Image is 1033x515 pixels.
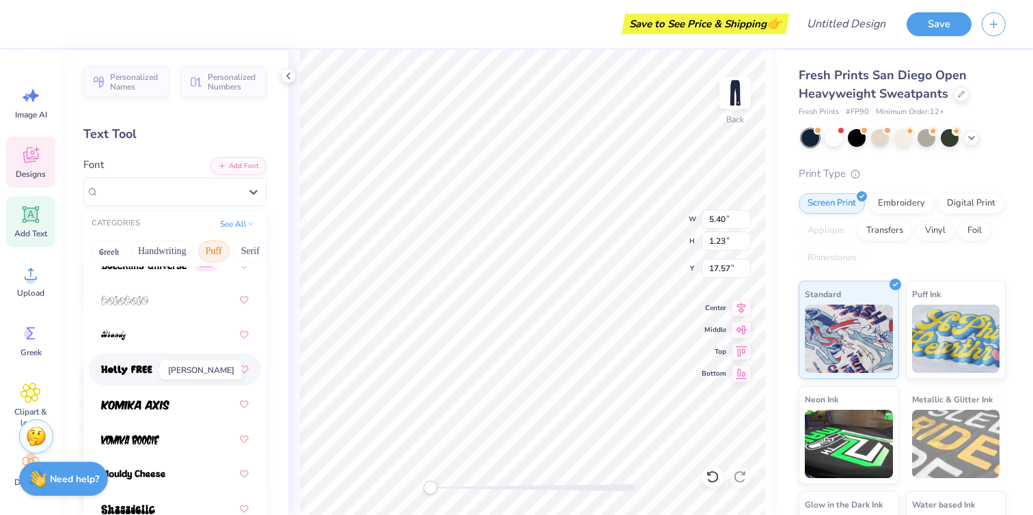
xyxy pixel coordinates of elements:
img: Back [721,79,749,107]
div: Accessibility label [424,481,437,495]
div: Back [726,113,744,126]
span: Metallic & Glitter Ink [912,392,993,406]
span: Upload [17,288,44,298]
span: Designs [16,169,46,180]
div: Digital Print [938,193,1004,214]
button: Handwriting [130,240,194,262]
button: Serif [234,240,267,262]
input: Untitled Design [796,10,896,38]
button: Save [907,12,972,36]
span: Glow in the Dark Ink [805,497,883,512]
img: bolobolu [101,296,148,305]
img: Mouldy Cheese [101,470,165,479]
span: Puff Ink [912,287,941,301]
button: See All [216,217,258,231]
div: Foil [959,221,991,241]
div: CATEGORIES [92,218,140,229]
span: # FP90 [846,107,869,118]
div: Screen Print [799,193,865,214]
span: Water based Ink [912,497,975,512]
img: Brandy [101,331,126,340]
div: [PERSON_NAME] [161,361,242,380]
button: Personalized Names [83,66,169,98]
span: Top [702,346,726,357]
span: 👉 [767,15,782,31]
span: Center [702,303,726,314]
img: Metallic & Glitter Ink [912,410,1000,478]
span: Greek [20,347,42,358]
span: Bottom [702,368,726,379]
div: Rhinestones [799,248,865,268]
span: Personalized Numbers [208,72,258,92]
img: Puff Ink [912,305,1000,373]
span: Neon Ink [805,392,838,406]
img: Shagadelic [101,505,155,514]
img: Boecklins Universe [101,261,187,270]
button: Puff [198,240,230,262]
label: Font [83,157,104,173]
span: Clipart & logos [8,406,53,428]
strong: Need help? [50,473,99,486]
img: Komika Axis [101,400,169,410]
span: Add Text [14,228,47,239]
div: Save to See Price & Shipping [625,14,786,34]
div: Print Type [799,166,1006,182]
span: Decorate [14,477,47,488]
div: Applique [799,221,853,241]
img: Standard [805,305,893,373]
button: Greek [92,240,126,262]
span: Fresh Prints San Diego Open Heavyweight Sweatpants [799,67,967,102]
div: Transfers [857,221,912,241]
span: Middle [702,324,726,335]
button: Add Font [210,157,266,175]
span: Image AI [15,109,47,120]
img: Komika Boogie [101,435,159,445]
span: Fresh Prints [799,107,839,118]
img: Holly FREE [101,365,152,375]
div: Vinyl [916,221,954,241]
div: Embroidery [869,193,934,214]
img: Neon Ink [805,410,893,478]
button: Personalized Numbers [181,66,266,98]
div: Text Tool [83,125,266,143]
span: Standard [805,287,841,301]
span: Minimum Order: 12 + [876,107,944,118]
span: Personalized Names [110,72,161,92]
